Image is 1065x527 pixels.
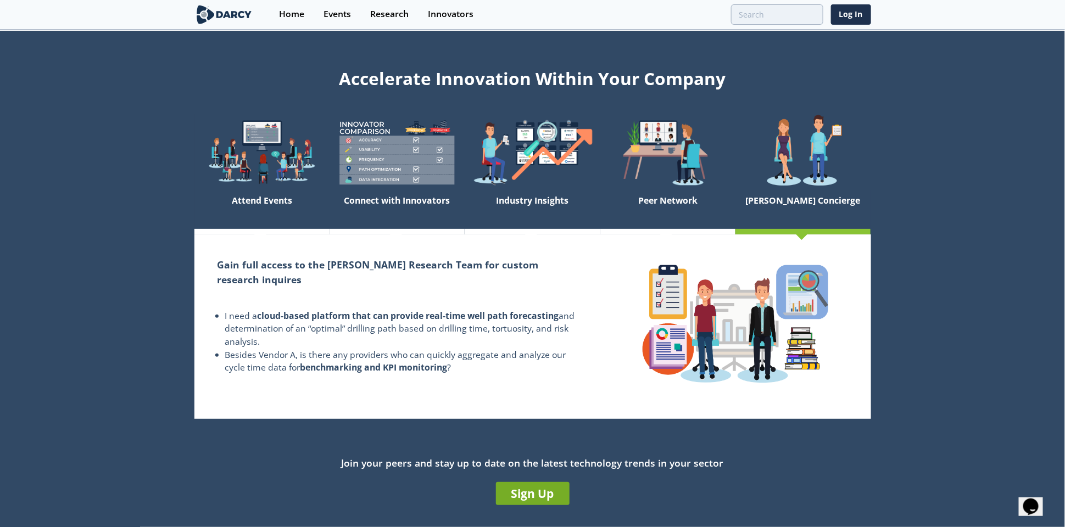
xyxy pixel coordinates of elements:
img: welcome-concierge-wide-20dccca83e9cbdbb601deee24fb8df72.png [735,114,871,190]
li: Besides Vendor A, is there any providers who can quickly aggregate and analyze our cycle time dat... [225,349,577,374]
input: Advanced Search [731,4,823,25]
img: welcome-find-a12191a34a96034fcac36f4ff4d37733.png [465,114,600,190]
a: Log In [831,4,871,25]
img: welcome-explore-560578ff38cea7c86bcfe544b5e45342.png [194,114,330,190]
div: [PERSON_NAME] Concierge [735,190,871,229]
img: logo-wide.svg [194,5,254,24]
img: welcome-attend-b816887fc24c32c29d1763c6e0ddb6e6.png [600,114,735,190]
img: concierge-details-e70ed233a7353f2f363bd34cf2359179.png [634,256,837,391]
iframe: chat widget [1019,483,1054,516]
div: Peer Network [600,190,735,229]
div: Accelerate Innovation Within Your Company [194,61,871,91]
div: Home [279,10,304,19]
div: Connect with Innovators [330,190,465,229]
div: Industry Insights [465,190,600,229]
div: Attend Events [194,190,330,229]
div: Research [370,10,409,19]
li: I need a and determination of an “optimal” drilling path based on drilling time, tortuosity, and ... [225,310,577,349]
div: Events [324,10,351,19]
div: Innovators [428,10,473,19]
h2: Gain full access to the [PERSON_NAME] Research Team for custom research inquires [218,257,577,287]
a: Sign Up [496,482,570,505]
img: welcome-compare-1b687586299da8f117b7ac84fd957760.png [330,114,465,190]
strong: benchmarking and KPI monitoring [300,361,448,373]
strong: cloud-based platform that can provide real-time well path forecasting [258,310,559,322]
